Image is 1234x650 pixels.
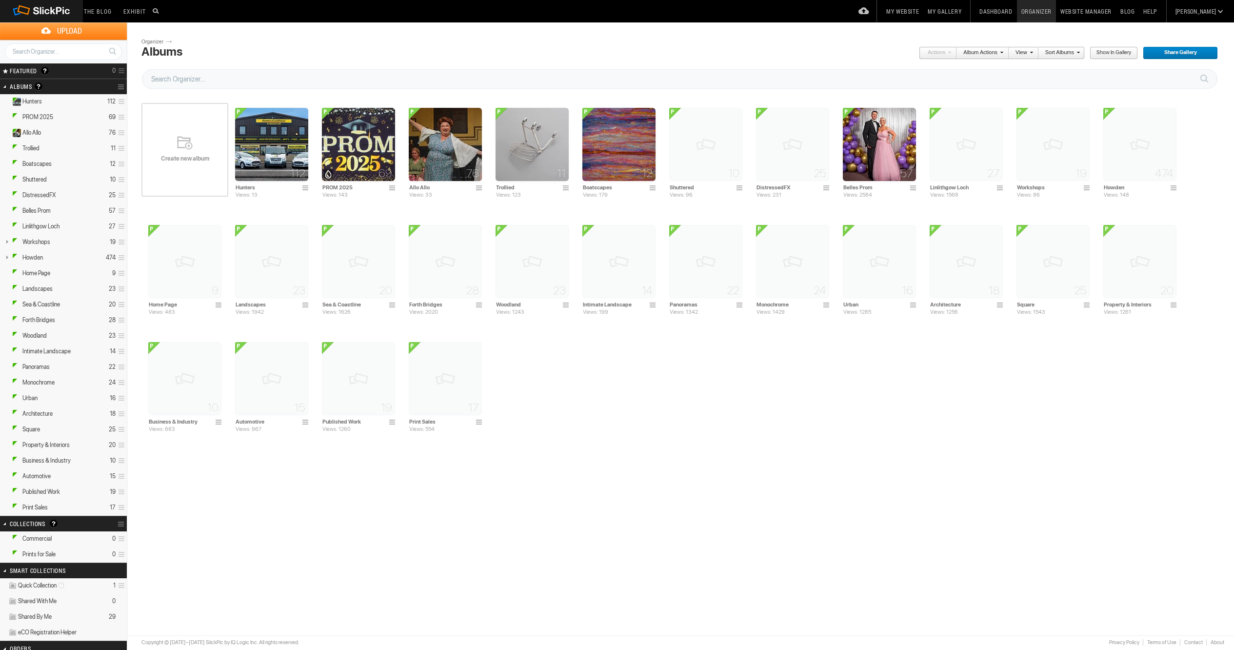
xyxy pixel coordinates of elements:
[1155,169,1174,177] span: 474
[103,43,121,60] a: Search
[956,47,1003,60] a: Album Actions
[843,300,907,309] input: Urban
[22,207,51,215] span: Belles Prom
[582,300,647,309] input: Intimate Landscape
[322,309,351,315] span: Views: 1626
[756,192,781,198] span: Views: 231
[1016,300,1081,309] input: Square
[8,113,21,122] ins: Public Album
[235,417,299,426] input: Automotive
[1,160,10,167] a: Expand
[409,309,438,315] span: Views: 2020
[8,176,21,184] ins: Public Album
[322,183,386,192] input: PROM 2025
[900,169,913,177] span: 57
[207,404,219,411] span: 10
[1,332,10,339] a: Expand
[756,108,829,181] img: pix.gif
[378,169,392,177] span: 69
[1016,183,1081,192] input: Workshops
[8,504,21,512] ins: Public Album
[22,379,55,386] span: Monochrome
[987,169,1000,177] span: 27
[22,457,71,465] span: Business & Industry
[235,225,308,298] img: pix.gif
[843,183,907,192] input: Belles Prom
[1143,47,1211,60] span: Share Gallery
[1104,192,1129,198] span: Views: 148
[236,309,264,315] span: Views: 1942
[148,417,213,426] input: Business & Industry
[1017,192,1040,198] span: Views: 86
[930,192,958,198] span: Views: 1568
[496,300,560,309] input: Woodland
[930,300,994,309] input: Architecture
[468,404,479,411] span: 17
[22,113,53,121] span: PROM 2025
[8,441,21,449] ins: Public Album
[8,347,21,356] ins: Public Album
[1104,309,1131,315] span: Views: 1261
[235,108,308,181] img: Hunters-107.webp
[1,347,10,355] a: Expand
[8,410,21,418] ins: Public Album
[322,108,395,181] img: PROM2025.webp
[10,516,92,531] h2: Collections
[930,225,1003,298] img: pix.gif
[8,332,21,340] ins: Public Album
[8,207,21,215] ins: Public Album
[22,488,60,496] span: Published Work
[1,426,10,433] a: Expand
[148,225,221,298] img: pix.gif
[8,457,21,465] ins: Public Album
[379,286,392,294] span: 20
[409,417,473,426] input: Print Sales
[290,169,305,177] span: 112
[1074,286,1087,294] span: 25
[756,300,820,309] input: Monochrome
[1,504,10,511] a: Expand
[149,309,175,315] span: Views: 483
[22,410,53,418] span: Architecture
[141,639,299,647] div: Copyright © [DATE]–[DATE] SlickPic by IQ Logic Inc. All rights reserved.
[22,394,38,402] span: Urban
[236,426,261,432] span: Views: 967
[18,629,77,636] span: eCO Registration Helper
[8,269,21,278] ins: Public Album
[496,108,569,181] img: DQP_ABT116_web.webp
[669,225,742,298] img: pix.gif
[22,98,42,105] span: Hunters
[1,223,10,230] a: Expand
[1,535,10,542] a: Expand
[8,301,21,309] ins: Public Album
[557,169,566,177] span: 11
[670,309,698,315] span: Views: 1342
[1160,286,1174,294] span: 20
[930,183,994,192] input: Linlithgow Loch
[1,285,10,292] a: Expand
[22,285,53,293] span: Landscapes
[642,169,653,177] span: 12
[496,309,524,315] span: Views: 1243
[212,286,219,294] span: 9
[1,144,10,152] a: Expand
[496,225,569,298] img: pix.gif
[8,254,21,262] ins: Public Album
[1,394,10,402] a: Expand
[756,309,785,315] span: Views: 1429
[22,332,47,340] span: Woodland
[22,144,40,152] span: Trollied
[728,169,739,177] span: 10
[1,316,10,324] a: Expand
[381,404,392,411] span: 19
[294,404,305,411] span: 15
[989,286,1000,294] span: 18
[22,535,52,543] span: Commercial
[22,441,70,449] span: Property & Interiors
[642,286,653,294] span: 14
[466,169,479,177] span: 76
[756,183,820,192] input: DistressedFX
[409,342,482,415] img: pix.gif
[409,225,482,298] img: pix.gif
[669,183,734,192] input: Shuttered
